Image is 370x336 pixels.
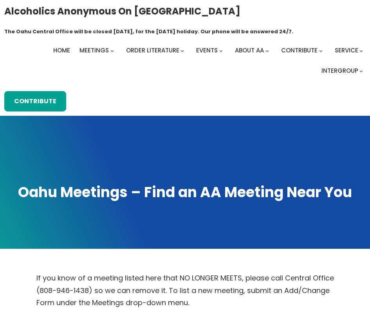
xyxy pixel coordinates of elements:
[7,183,363,202] h1: Oahu Meetings – Find an AA Meeting Near You
[53,45,70,56] a: Home
[4,45,366,76] nav: Intergroup
[4,3,240,20] a: Alcoholics Anonymous on [GEOGRAPHIC_DATA]
[321,65,358,76] a: Intergroup
[196,45,218,56] a: Events
[319,49,323,52] button: Contribute submenu
[36,272,334,309] p: If you know of a meeting listed here that NO LONGER MEETS, please call Central Office (808-946-14...
[321,66,358,75] span: Intergroup
[79,45,109,56] a: Meetings
[4,91,66,111] a: Contribute
[335,46,358,54] span: Service
[53,46,70,54] span: Home
[359,69,363,73] button: Intergroup submenu
[235,46,264,54] span: About AA
[265,49,269,52] button: About AA submenu
[281,46,318,54] span: Contribute
[196,46,218,54] span: Events
[235,45,264,56] a: About AA
[110,49,114,52] button: Meetings submenu
[359,49,363,52] button: Service submenu
[79,46,109,54] span: Meetings
[219,49,223,52] button: Events submenu
[335,45,358,56] a: Service
[281,45,318,56] a: Contribute
[126,46,179,54] span: Order Literature
[4,28,293,36] h1: The Oahu Central Office will be closed [DATE], for the [DATE] holiday. Our phone will be answered...
[180,49,184,52] button: Order Literature submenu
